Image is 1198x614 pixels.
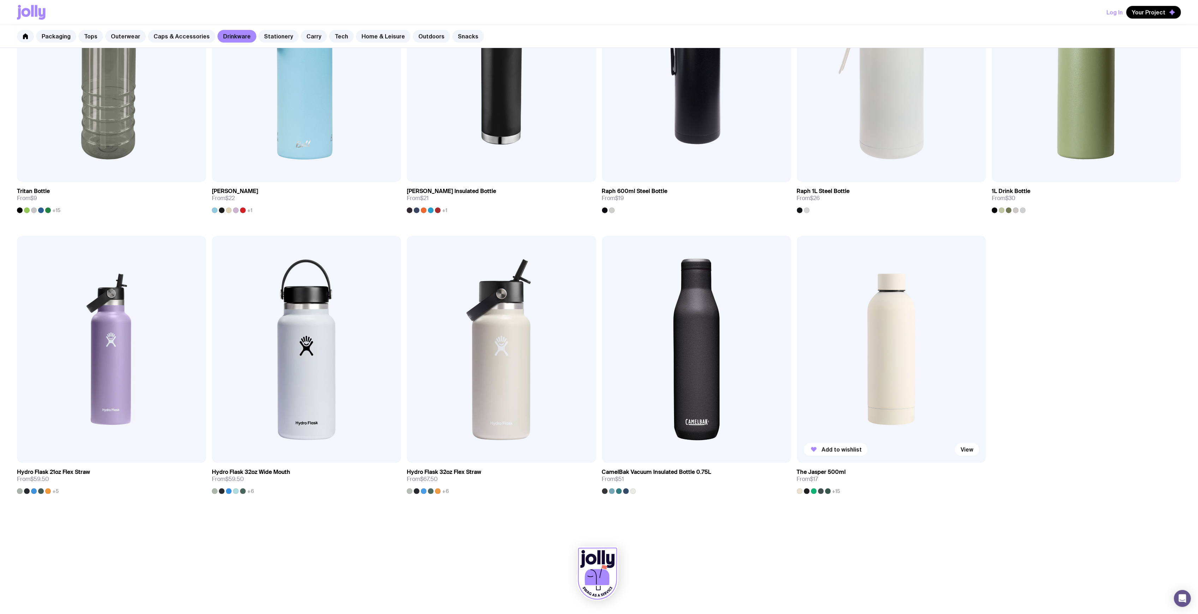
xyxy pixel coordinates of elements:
span: $51 [615,475,624,483]
span: $59.50 [30,475,49,483]
span: $22 [225,194,235,202]
span: +1 [247,207,252,213]
span: From [602,476,624,483]
a: Hydro Flask 32oz Flex StrawFrom$67.50+6 [407,463,596,494]
a: Snacks [452,30,484,43]
span: +6 [247,488,254,494]
h3: Raph 600ml Steel Bottle [602,188,668,195]
span: From [212,476,244,483]
a: Caps & Accessories [148,30,215,43]
span: Add to wishlist [822,446,862,453]
a: Carry [301,30,327,43]
span: $30 [1005,194,1015,202]
span: +15 [52,207,60,213]
a: Hydro Flask 21oz Flex StrawFrom$59.50+5 [17,463,206,494]
h3: CamelBak Vacuum Insulated Bottle 0.75L [602,469,711,476]
h3: [PERSON_NAME] Insulated Bottle [407,188,496,195]
a: Outerwear [105,30,146,43]
span: From [407,195,429,202]
h3: [PERSON_NAME] [212,188,258,195]
a: Outdoors [413,30,450,43]
button: Add to wishlist [804,443,868,456]
span: From [797,195,820,202]
a: Raph 600ml Steel BottleFrom$19 [602,182,791,213]
span: +5 [52,488,59,494]
div: Open Intercom Messenger [1174,590,1191,607]
span: From [212,195,235,202]
a: Packaging [36,30,76,43]
span: +6 [442,488,449,494]
span: From [407,476,438,483]
h3: Hydro Flask 21oz Flex Straw [17,469,90,476]
a: Drinkware [217,30,256,43]
span: From [17,476,49,483]
a: Tops [78,30,103,43]
span: From [17,195,37,202]
h3: 1L Drink Bottle [992,188,1030,195]
span: From [602,195,624,202]
a: Hydro Flask 32oz Wide MouthFrom$59.50+6 [212,463,401,494]
span: $21 [420,194,429,202]
button: Log In [1107,6,1123,19]
span: From [992,195,1015,202]
a: Raph 1L Steel BottleFrom$26 [797,182,986,213]
span: $67.50 [420,475,438,483]
button: Your Project [1126,6,1181,19]
h3: Tritan Bottle [17,188,50,195]
span: $17 [810,475,818,483]
a: Stationery [258,30,299,43]
span: +15 [832,488,840,494]
a: CamelBak Vacuum Insulated Bottle 0.75LFrom$51 [602,463,791,494]
h3: Hydro Flask 32oz Flex Straw [407,469,481,476]
span: +1 [442,207,447,213]
span: $19 [615,194,624,202]
h3: Hydro Flask 32oz Wide Mouth [212,469,290,476]
a: View [955,443,979,456]
a: Home & Leisure [356,30,411,43]
span: $59.50 [225,475,244,483]
span: $9 [30,194,37,202]
a: [PERSON_NAME]From$22+1 [212,182,401,213]
a: Tritan BottleFrom$9+15 [17,182,206,213]
a: The Jasper 500mlFrom$17+15 [797,463,986,494]
span: From [797,476,818,483]
span: Your Project [1132,9,1166,16]
a: 1L Drink BottleFrom$30 [992,182,1181,213]
span: $26 [810,194,820,202]
a: Tech [329,30,354,43]
a: [PERSON_NAME] Insulated BottleFrom$21+1 [407,182,596,213]
h3: The Jasper 500ml [797,469,846,476]
h3: Raph 1L Steel Bottle [797,188,850,195]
